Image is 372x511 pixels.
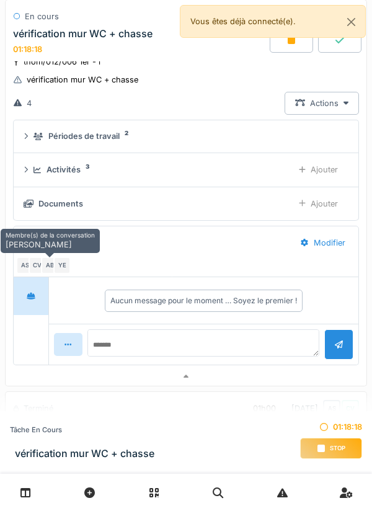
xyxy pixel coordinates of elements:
[242,397,359,420] div: [DATE]
[38,198,83,210] div: Documents
[29,257,46,274] div: CV
[19,158,353,181] summary: Activités3Ajouter
[16,257,33,274] div: AS
[19,125,353,148] summary: Périodes de travail2
[290,231,356,254] div: Modifier
[19,192,353,215] summary: DocumentsAjouter
[13,28,153,40] div: vérification mur WC + chasse
[27,74,138,86] div: vérification mur WC + chasse
[330,444,345,453] span: Stop
[342,400,359,417] div: CV
[13,45,42,54] div: 01:18:18
[46,164,81,176] div: Activités
[323,400,340,417] div: AS
[253,402,276,414] div: 01h00
[110,295,297,306] div: Aucun message pour le moment … Soyez le premier !
[10,425,154,435] div: Tâche en cours
[337,6,365,38] button: Close
[53,257,71,274] div: YE
[25,11,59,22] div: En cours
[288,192,348,215] div: Ajouter
[288,158,348,181] div: Ajouter
[1,229,100,253] div: [PERSON_NAME]
[41,257,58,274] div: AB
[48,130,120,142] div: Périodes de travail
[24,402,53,414] div: Terminé
[6,231,95,239] h6: Membre(s) de la conversation
[24,56,100,68] div: thom/012/006 1er - i
[300,421,362,433] div: 01:18:18
[27,97,32,109] div: 4
[180,5,366,38] div: Vous êtes déjà connecté(e).
[15,448,154,460] h3: vérification mur WC + chasse
[285,92,359,115] div: Actions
